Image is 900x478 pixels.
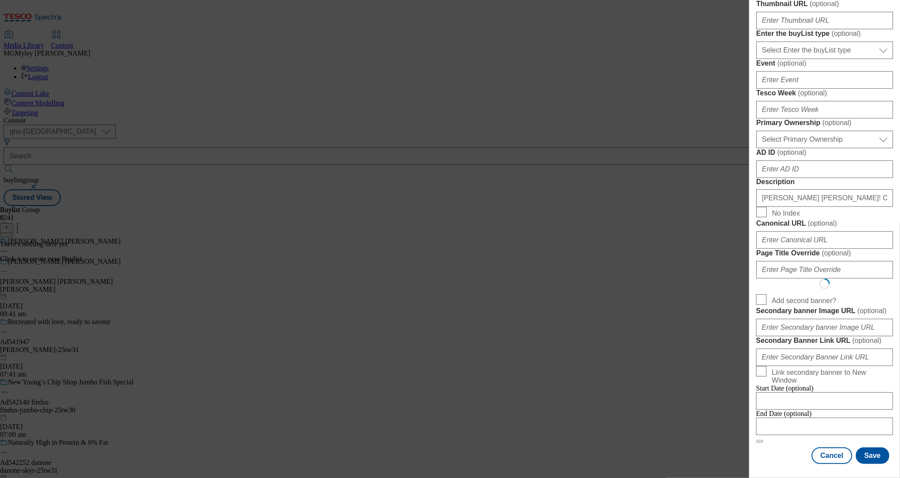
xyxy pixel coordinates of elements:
label: Secondary Banner Link URL [756,336,893,345]
span: Link secondary banner to New Window [772,369,890,384]
label: Primary Ownership [756,119,893,127]
label: Secondary banner Image URL [756,307,893,315]
input: Enter AD ID [756,160,893,178]
span: ( optional ) [831,30,861,37]
button: Cancel [812,447,852,464]
span: ( optional ) [858,307,887,314]
label: Canonical URL [756,219,893,228]
span: ( optional ) [822,119,851,126]
span: ( optional ) [777,149,806,156]
label: Page Title Override [756,249,893,258]
span: Start Date (optional) [756,384,814,392]
input: Enter Canonical URL [756,231,893,249]
label: Tesco Week [756,89,893,98]
input: Enter Secondary banner Image URL [756,319,893,336]
input: Enter Date [756,392,893,410]
input: Enter Description [756,189,893,207]
button: Save [856,447,890,464]
span: ( optional ) [808,220,837,227]
span: ( optional ) [798,89,827,97]
span: ( optional ) [852,337,882,344]
input: Enter Thumbnail URL [756,12,893,29]
input: Enter Event [756,71,893,89]
label: Description [756,178,893,186]
span: No Index [772,209,800,217]
span: End Date (optional) [756,410,812,417]
label: Event [756,59,893,68]
span: Add second banner? [772,297,837,305]
label: Enter the buyList type [756,29,893,38]
span: ( optional ) [822,249,851,257]
input: Enter Secondary Banner Link URL [756,349,893,366]
label: AD ID [756,148,893,157]
input: Enter Date [756,418,893,435]
input: Enter Tesco Week [756,101,893,119]
input: Enter Page Title Override [756,261,893,279]
span: ( optional ) [777,59,806,67]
